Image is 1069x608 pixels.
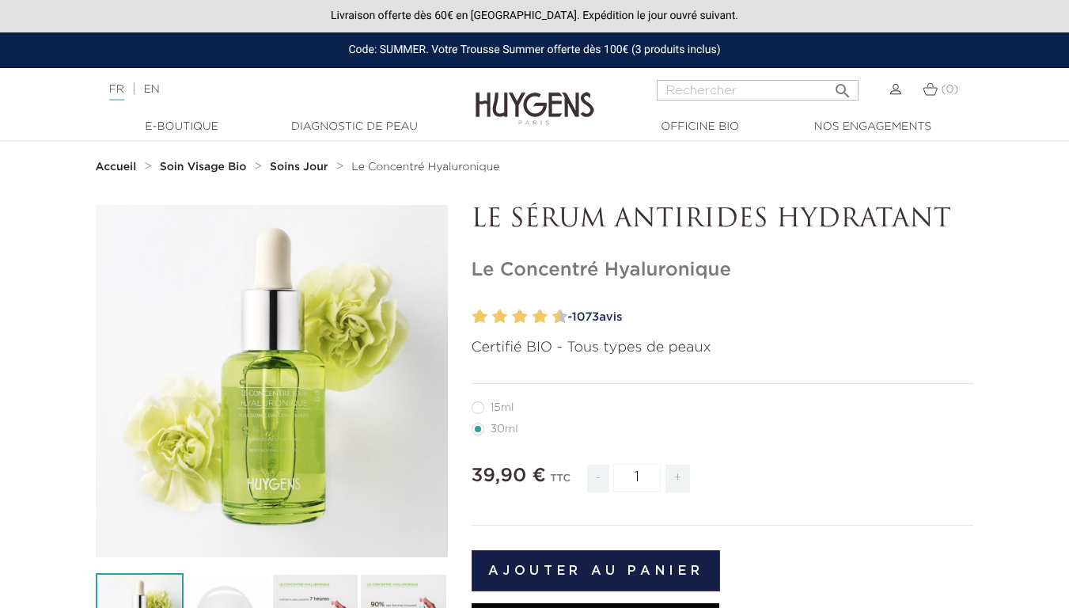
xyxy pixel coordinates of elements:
[828,75,857,97] button: 
[613,464,661,492] input: Quantité
[351,161,499,173] a: Le Concentré Hyaluronique
[489,306,495,329] label: 3
[665,465,691,492] span: +
[563,306,974,329] a: -1073avis
[621,119,779,135] a: Officine Bio
[529,306,534,329] label: 7
[103,119,261,135] a: E-Boutique
[472,401,533,414] label: 15ml
[495,306,507,329] label: 4
[833,77,852,96] i: 
[549,306,555,329] label: 9
[657,80,859,101] input: Rechercher
[572,311,600,323] span: 1073
[472,337,974,359] p: Certifié BIO - Tous types de peaux
[509,306,514,329] label: 5
[516,306,528,329] label: 6
[476,66,594,127] img: Huygens
[536,306,548,329] label: 8
[275,119,434,135] a: Diagnostic de peau
[96,161,140,173] a: Accueil
[472,259,974,282] h1: Le Concentré Hyaluronique
[472,466,546,485] span: 39,90 €
[941,84,958,95] span: (0)
[160,161,251,173] a: Soin Visage Bio
[351,161,499,173] span: Le Concentré Hyaluronique
[587,465,609,492] span: -
[794,119,952,135] a: Nos engagements
[550,462,571,504] div: TTC
[270,161,328,173] strong: Soins Jour
[96,161,137,173] strong: Accueil
[270,161,332,173] a: Soins Jour
[109,84,124,101] a: FR
[472,205,974,235] p: LE SÉRUM ANTIRIDES HYDRATANT
[143,84,159,95] a: EN
[472,550,721,591] button: Ajouter au panier
[472,423,537,435] label: 30ml
[469,306,475,329] label: 1
[101,80,434,99] div: |
[555,306,567,329] label: 10
[476,306,487,329] label: 2
[160,161,247,173] strong: Soin Visage Bio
